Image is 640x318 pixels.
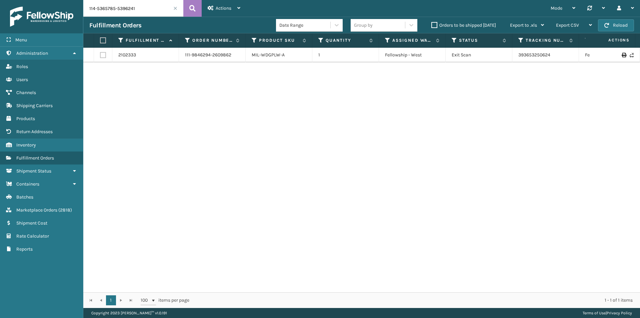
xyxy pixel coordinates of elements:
[16,181,39,187] span: Containers
[16,246,33,252] span: Reports
[141,295,189,305] span: items per page
[106,295,116,305] a: 1
[118,52,136,58] a: 2102333
[15,37,27,43] span: Menu
[622,53,626,57] i: Print Label
[510,22,537,28] span: Export to .xls
[354,22,373,29] div: Group by
[598,19,634,31] button: Reload
[16,103,53,108] span: Shipping Carriers
[16,129,53,134] span: Return Addresses
[16,90,36,95] span: Channels
[91,308,167,318] p: Copyright 2023 [PERSON_NAME]™ v 1.0.191
[16,194,33,200] span: Batches
[16,233,49,239] span: Rate Calculator
[216,5,231,11] span: Actions
[556,22,579,28] span: Export CSV
[431,22,496,28] label: Orders to be shipped [DATE]
[379,48,446,62] td: Fellowship - West
[583,308,632,318] div: |
[459,37,499,43] label: Status
[16,220,47,226] span: Shipment Cost
[58,207,72,213] span: ( 2818 )
[312,48,379,62] td: 1
[199,297,633,304] div: 1 - 1 of 1 items
[16,207,57,213] span: Marketplace Orders
[16,168,51,174] span: Shipment Status
[518,52,550,58] a: 393653250624
[16,77,28,82] span: Users
[526,37,566,43] label: Tracking Number
[16,155,54,161] span: Fulfillment Orders
[630,53,634,57] i: Never Shipped
[551,5,562,11] span: Mode
[607,311,632,315] a: Privacy Policy
[141,297,151,304] span: 100
[252,52,285,58] a: MIL-WDGPLW-A
[16,50,48,56] span: Administration
[587,35,634,46] span: Actions
[192,37,233,43] label: Order Number
[16,116,35,121] span: Products
[16,64,28,69] span: Roles
[185,52,231,58] a: 111-9846294-2609862
[126,37,166,43] label: Fulfillment Order Id
[16,142,36,148] span: Inventory
[89,21,141,29] h3: Fulfillment Orders
[392,37,433,43] label: Assigned Warehouse
[259,37,299,43] label: Product SKU
[583,311,606,315] a: Terms of Use
[326,37,366,43] label: Quantity
[10,7,73,27] img: logo
[446,48,512,62] td: Exit Scan
[279,22,331,29] div: Date Range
